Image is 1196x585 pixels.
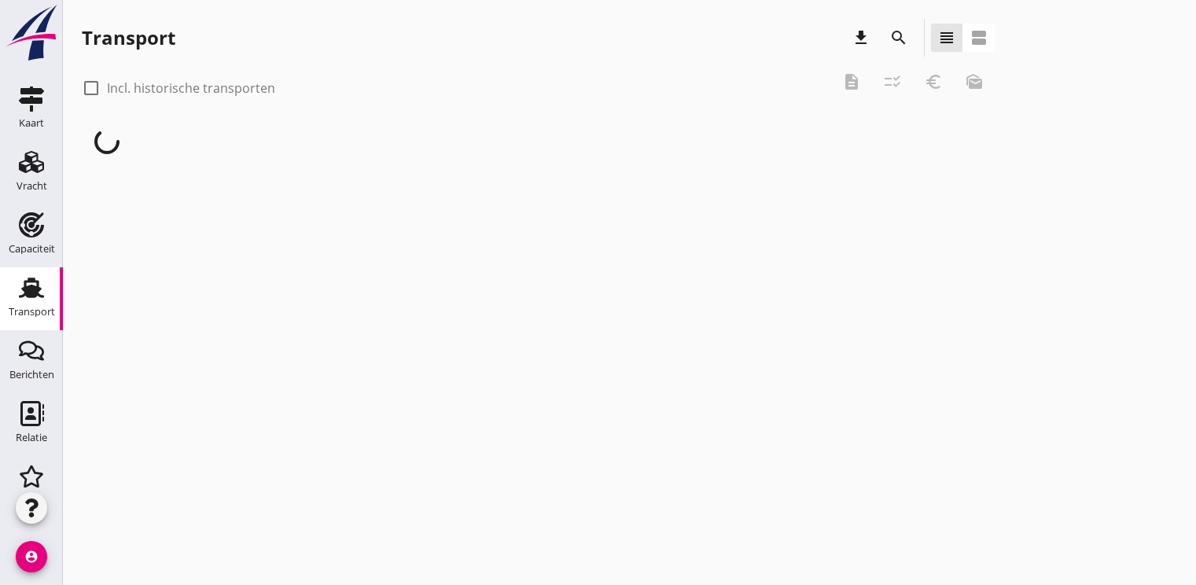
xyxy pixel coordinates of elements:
[9,370,54,380] div: Berichten
[17,181,47,191] div: Vracht
[16,432,47,443] div: Relatie
[9,244,55,254] div: Capaciteit
[3,4,60,62] img: logo-small.a267ee39.svg
[82,25,175,50] div: Transport
[937,28,956,47] i: view_headline
[970,28,988,47] i: view_agenda
[19,118,44,128] div: Kaart
[852,28,870,47] i: download
[9,307,55,317] div: Transport
[16,541,47,572] i: account_circle
[889,28,908,47] i: search
[107,80,275,96] label: Incl. historische transporten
